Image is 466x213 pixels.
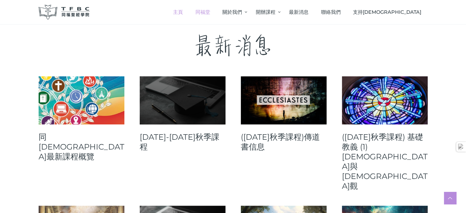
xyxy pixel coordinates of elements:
[39,5,90,20] img: 同福聖經學院 TFBC
[444,192,456,204] a: Scroll to top
[283,3,315,21] a: 最新消息
[39,132,124,162] a: 同[DEMOGRAPHIC_DATA]最新課程概覽
[167,3,189,21] a: 主頁
[321,9,341,15] span: 聯絡我們
[173,9,183,15] span: 主頁
[289,9,309,15] span: 最新消息
[249,3,282,21] a: 開辦課程
[241,132,327,152] a: ([DATE]秋季課程)傳道書信息
[315,3,347,21] a: 聯絡我們
[347,3,428,21] a: 支持[DEMOGRAPHIC_DATA]
[342,132,428,191] a: ([DATE]秋季課程) 基礎教義 (1) [DEMOGRAPHIC_DATA]與[DEMOGRAPHIC_DATA]觀
[216,3,249,21] a: 關於我們
[256,9,275,15] span: 開辦課程
[140,132,225,152] a: [DATE]-[DATE]秋季課程
[189,3,216,21] a: 同福堂
[222,9,242,15] span: 關於我們
[39,28,428,64] p: 最新消息
[195,9,210,15] span: 同福堂
[353,9,421,15] span: 支持[DEMOGRAPHIC_DATA]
